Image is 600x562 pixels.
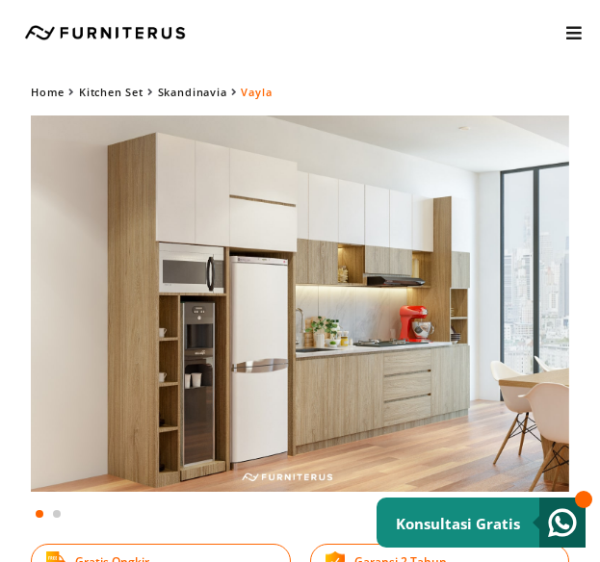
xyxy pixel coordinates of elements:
[377,498,586,548] a: Konsultasi Gratis
[79,85,143,99] a: Kitchen Set
[31,115,569,492] img: Vayla Kitchen Set Skandinavia by Furniterus
[241,85,272,99] span: Vayla
[31,85,65,99] a: Home
[396,514,520,533] small: Konsultasi Gratis
[158,85,227,99] a: Skandinavia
